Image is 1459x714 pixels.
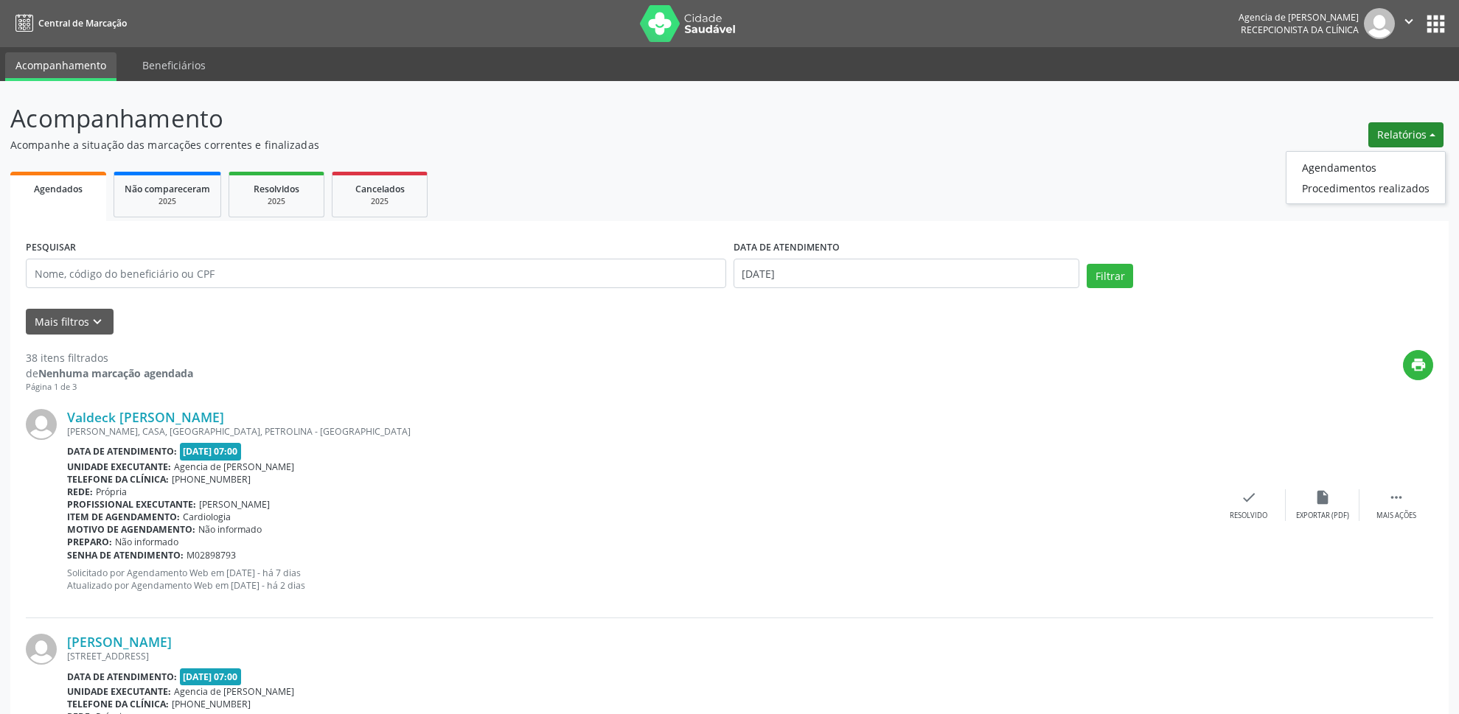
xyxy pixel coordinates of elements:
[180,668,242,685] span: [DATE] 07:00
[5,52,116,81] a: Acompanhamento
[67,698,169,710] b: Telefone da clínica:
[1401,13,1417,29] i: 
[254,183,299,195] span: Resolvidos
[67,461,171,473] b: Unidade executante:
[187,549,236,561] span: M02898793
[34,183,83,195] span: Agendados
[26,350,193,365] div: 38 itens filtrados
[1241,489,1257,505] i: check
[67,685,171,698] b: Unidade executante:
[1286,151,1446,204] ul: Relatórios
[26,365,193,381] div: de
[734,237,840,259] label: DATA DE ATENDIMENTO
[734,259,1080,288] input: Selecione um intervalo
[343,196,417,207] div: 2025
[132,52,216,78] a: Beneficiários
[67,671,177,683] b: Data de atendimento:
[10,137,1017,153] p: Acompanhe a situação das marcações correntes e finalizadas
[10,100,1017,137] p: Acompanhamento
[67,536,112,548] b: Preparo:
[174,461,294,473] span: Agencia de [PERSON_NAME]
[1239,11,1359,24] div: Agencia de [PERSON_NAME]
[26,237,76,259] label: PESQUISAR
[67,634,172,650] a: [PERSON_NAME]
[67,445,177,458] b: Data de atendimento:
[67,409,224,425] a: Valdeck [PERSON_NAME]
[240,196,313,207] div: 2025
[1376,511,1416,521] div: Mais ações
[26,309,114,335] button: Mais filtroskeyboard_arrow_down
[1087,264,1133,289] button: Filtrar
[1315,489,1331,505] i: insert_drive_file
[1423,11,1449,37] button: apps
[26,259,726,288] input: Nome, código do beneficiário ou CPF
[183,511,231,523] span: Cardiologia
[67,567,1212,592] p: Solicitado por Agendamento Web em [DATE] - há 7 dias Atualizado por Agendamento Web em [DATE] - h...
[125,183,210,195] span: Não compareceram
[67,425,1212,438] div: [PERSON_NAME], CASA, [GEOGRAPHIC_DATA], PETROLINA - [GEOGRAPHIC_DATA]
[10,11,127,35] a: Central de Marcação
[67,549,184,561] b: Senha de atendimento:
[1286,157,1445,178] a: Agendamentos
[172,473,251,486] span: [PHONE_NUMBER]
[1388,489,1404,505] i: 
[1395,8,1423,39] button: 
[1241,24,1359,36] span: Recepcionista da clínica
[1296,511,1349,521] div: Exportar (PDF)
[67,511,180,523] b: Item de agendamento:
[172,698,251,710] span: [PHONE_NUMBER]
[26,634,57,665] img: img
[355,183,405,195] span: Cancelados
[26,381,193,393] div: Página 1 de 3
[67,473,169,486] b: Telefone da clínica:
[199,498,270,511] span: [PERSON_NAME]
[89,314,105,330] i: keyboard_arrow_down
[1286,178,1445,198] a: Procedimentos realizados
[1410,357,1427,373] i: print
[67,523,195,536] b: Motivo de agendamento:
[38,366,193,380] strong: Nenhuma marcação agendada
[26,409,57,440] img: img
[198,523,262,536] span: Não informado
[1364,8,1395,39] img: img
[174,685,294,698] span: Agencia de [PERSON_NAME]
[125,196,210,207] div: 2025
[115,536,178,548] span: Não informado
[38,17,127,29] span: Central de Marcação
[1230,511,1267,521] div: Resolvido
[96,486,127,498] span: Própria
[67,486,93,498] b: Rede:
[67,498,196,511] b: Profissional executante:
[1403,350,1433,380] button: print
[67,650,1212,662] div: [STREET_ADDRESS]
[180,443,242,460] span: [DATE] 07:00
[1368,122,1444,147] button: Relatórios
